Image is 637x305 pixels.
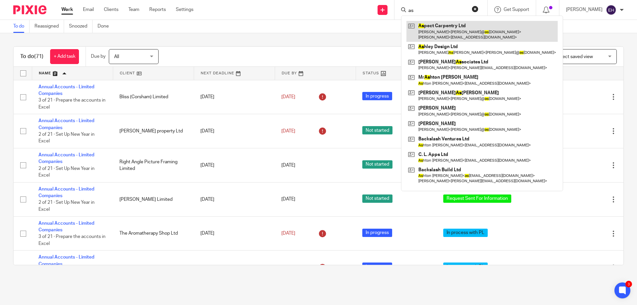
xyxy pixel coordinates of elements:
[443,194,511,203] span: Request Sent For Information
[128,6,139,13] a: Team
[113,148,194,183] td: Right Angle Picture Framing Limited
[443,263,488,271] span: In process with PL
[38,118,94,130] a: Annual Accounts - Limited Companies
[194,148,275,183] td: [DATE]
[606,5,616,15] img: svg%3E
[194,251,275,285] td: [DATE]
[98,20,114,33] a: Done
[362,92,392,100] span: In progress
[38,187,94,198] a: Annual Accounts - Limited Companies
[113,80,194,114] td: Bliss (Corsham) Limited
[281,129,295,133] span: [DATE]
[362,160,392,169] span: Not started
[38,98,106,110] span: 3 of 21 · Prepare the accounts in Excel
[34,54,43,59] span: (71)
[69,20,93,33] a: Snoozed
[38,221,94,232] a: Annual Accounts - Limited Companies
[38,235,106,246] span: 3 of 21 · Prepare the accounts in Excel
[38,153,94,164] a: Annual Accounts - Limited Companies
[38,255,94,266] a: Annual Accounts - Limited Companies
[35,20,64,33] a: Reassigned
[113,182,194,216] td: [PERSON_NAME] Limited
[20,53,43,60] h1: To do
[38,132,95,144] span: 2 of 21 · Set Up New Year in Excel
[281,197,295,202] span: [DATE]
[362,194,392,203] span: Not started
[504,7,529,12] span: Get Support
[566,6,602,13] p: [PERSON_NAME]
[91,53,106,60] p: Due by
[13,5,46,14] img: Pixie
[472,6,478,12] button: Clear
[362,126,392,134] span: Not started
[104,6,118,13] a: Clients
[281,231,295,236] span: [DATE]
[194,216,275,251] td: [DATE]
[83,6,94,13] a: Email
[176,6,193,13] a: Settings
[113,216,194,251] td: The Aromatherapy Shop Ltd
[194,182,275,216] td: [DATE]
[625,281,632,287] div: 3
[408,8,467,14] input: Search
[13,20,30,33] a: To do
[194,114,275,148] td: [DATE]
[114,54,119,59] span: All
[194,80,275,114] td: [DATE]
[113,114,194,148] td: [PERSON_NAME] property Ltd
[149,6,166,13] a: Reports
[38,85,94,96] a: Annual Accounts - Limited Companies
[38,200,95,212] span: 2 of 21 · Set Up New Year in Excel
[113,251,194,285] td: The LOC Studios Ltd
[61,6,73,13] a: Work
[38,166,95,178] span: 2 of 21 · Set Up New Year in Excel
[362,263,392,271] span: In progress
[50,49,79,64] a: + Add task
[281,95,295,99] span: [DATE]
[362,229,392,237] span: In progress
[443,229,488,237] span: In process with PL
[281,163,295,168] span: [DATE]
[556,54,593,59] span: Select saved view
